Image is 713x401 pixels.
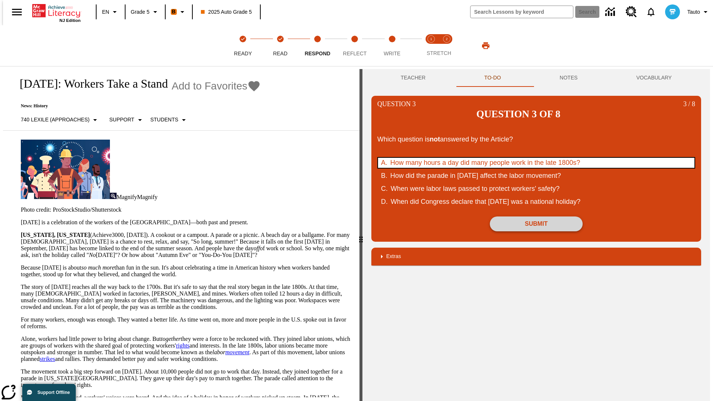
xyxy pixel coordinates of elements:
span: Add to Favorites [172,80,247,92]
button: Support Offline [22,384,76,401]
span: Tauto [687,8,700,16]
input: search field [471,6,573,18]
button: Read(Step completed) step 2 of 5 [258,25,302,66]
p: For many workers, enough was enough. They wanted a better life. As time went on, more and more pe... [21,316,351,330]
span: 3 [411,100,416,108]
span: 2025 Auto Grade 5 [201,8,252,16]
button: Ready(Step completed) step 1 of 5 [221,25,264,66]
text: 2 [446,37,447,41]
img: avatar image [665,4,680,19]
img: A banner with a blue background shows an illustrated row of diverse men and women dressed in clot... [21,140,110,199]
span: Write [384,50,400,56]
h1: [DATE]: Workers Take a Stand [12,77,168,91]
p: Support [109,116,134,124]
div: Instructional Panel Tabs [371,69,701,87]
button: NOTES [530,69,607,87]
div: activity [362,69,710,401]
a: Resource Center, Will open in new tab [621,2,641,22]
span: / [688,100,690,108]
button: Boost Class color is orange. Change class color [168,5,190,19]
button: Select Lexile, 740 Lexile (Approaches) [18,113,102,127]
p: Photo credit: ProStockStudio/Shutterstock [21,206,351,213]
button: Stretch Read step 1 of 2 [420,25,442,66]
div: How many hours a day did many people work in the late 1800s? [390,158,673,168]
div: How did the parade in [DATE] affect the labor movement? [390,171,673,181]
p: Question [377,100,416,128]
div: reading [3,69,359,397]
em: so much more [81,264,114,271]
button: Write step 5 of 5 [371,25,414,66]
button: Stretch Respond step 2 of 2 [436,25,458,66]
p: Students [150,116,178,124]
span: C . [381,184,388,194]
div: When did Congress declare that [DATE] was a national holiday? [391,197,673,207]
span: Support Offline [38,390,70,395]
button: Select a new avatar [661,2,684,22]
span: A . [381,158,387,168]
button: Print [474,39,498,52]
div: Extras [371,248,701,265]
div: Home [32,3,81,23]
button: Open side menu [6,1,28,23]
p: Because [DATE] is about than fun in the sun. It's about celebrating a time in American history wh... [21,264,351,278]
p: Which question is answered by the Article? [377,134,695,144]
button: Respond step 3 of 5 [296,25,339,66]
img: Magnify [110,193,117,199]
button: Submit [490,216,583,231]
em: off [254,245,260,251]
button: Grade: Grade 5, Select a grade [128,5,163,19]
span: D . [381,197,388,207]
span: STRETCH [427,50,451,56]
em: together [161,336,180,342]
span: Magnify [117,194,137,200]
span: Reflect [343,50,367,56]
button: Teacher [371,69,455,87]
strong: [US_STATE], [US_STATE] [21,232,90,238]
span: Respond [305,50,330,56]
p: 740 Lexile (Approaches) [21,116,89,124]
h2: Question 3 of 8 [476,108,560,120]
p: (Achieve3000, [DATE]). A cookout or a campout. A parade or a picnic. A beach day or a ballgame. F... [21,232,351,258]
em: labor [212,349,250,355]
a: Notifications [641,2,661,22]
button: VOCABULARY [607,69,701,87]
span: EN [102,8,109,16]
a: movement [225,349,250,355]
p: 8 [683,100,695,128]
button: Language: EN, Select a language [99,5,123,19]
button: Add to Favorites - Labor Day: Workers Take a Stand [172,79,261,92]
button: Profile/Settings [684,5,713,19]
span: Magnify [137,194,157,200]
strong: not [430,136,440,143]
span: Grade 5 [131,8,150,16]
span: Ready [234,50,252,56]
p: Extras [386,252,401,260]
p: The movement took a big step forward on [DATE]. About 10,000 people did not go to work that day. ... [21,368,351,388]
a: strikes [40,356,55,362]
span: Read [273,50,287,56]
span: B [172,7,176,16]
div: When were labor laws passed to protect workers' safety? [391,184,673,194]
p: Alone, workers had little power to bring about change. But they were a force to be reckoned with.... [21,336,351,362]
p: The story of [DATE] reaches all the way back to the 1700s. But it's safe to say that the real sto... [21,284,351,310]
a: Data Center [601,2,621,22]
p: News: History [12,103,261,109]
a: rights [176,342,189,349]
button: Scaffolds, Support [106,113,147,127]
span: B . [381,171,387,181]
div: Press Enter or Spacebar and then press right and left arrow keys to move the slider [359,69,362,401]
text: 1 [430,37,432,41]
span: NJ Edition [59,18,81,23]
p: [DATE] is a celebration of the workers of the [GEOGRAPHIC_DATA]—both past and present. [21,219,351,226]
button: Reflect step 4 of 5 [333,25,376,66]
span: 3 [683,100,687,108]
em: No [89,252,96,258]
button: TO-DO [455,69,530,87]
button: Select Student [147,113,191,127]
